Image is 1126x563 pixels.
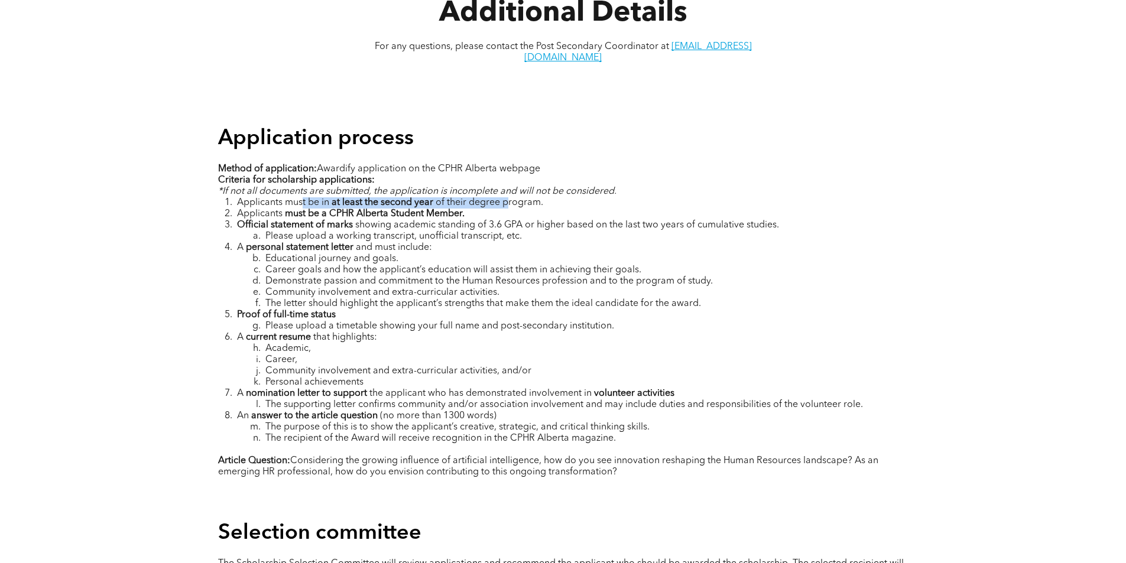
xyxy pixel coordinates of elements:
[246,243,353,252] strong: personal statement letter
[356,243,432,252] span: and must include:
[218,175,375,185] strong: Criteria for scholarship applications:
[265,355,297,365] span: Career,
[237,411,249,421] span: An
[237,220,353,230] strong: Official statement of marks
[594,389,674,398] strong: volunteer activities
[332,198,433,207] strong: at least the second year
[218,187,616,196] span: *If not all documents are submitted, the application is incomplete and will not be considered.
[218,456,290,466] strong: Article Question:
[237,209,283,219] span: Applicants
[218,523,421,544] span: Selection committee
[355,220,779,230] span: showing academic standing of 3.6 GPA or higher based on the last two years of cumulative studies.
[313,333,377,342] span: that highlights:
[436,198,543,207] span: of their degree program.
[265,400,863,409] span: The supporting letter confirms community and/or association involvement and may include duties an...
[237,310,336,320] strong: Proof of full-time status
[265,254,398,263] span: Educational journey and goals.
[265,276,713,286] span: Demonstrate passion and commitment to the Human Resources profession and to the program of study.
[265,288,499,297] span: Community involvement and extra-curricular activities.
[265,377,364,387] span: Personal achievements
[375,42,669,51] span: For any questions, please contact the Post Secondary Coordinator at
[237,198,329,207] span: Applicants must be in
[237,243,244,252] span: A
[317,164,540,174] span: Awardify application on the CPHR Alberta webpage
[265,434,616,443] span: The recipient of the Award will receive recognition in the CPHR Alberta magazine.
[237,333,244,342] span: A
[246,333,311,342] strong: current resume
[369,389,592,398] span: the applicant who has demonstrated involvement in
[265,265,641,275] span: Career goals and how the applicant’s education will assist them in achieving their goals.
[218,164,317,174] strong: Method of application:
[237,389,244,398] span: A
[285,209,465,219] strong: must be a CPHR Alberta Student Member.
[265,299,701,308] span: The letter should highlight the applicant’s strengths that make them the ideal candidate for the ...
[251,411,378,421] strong: answer to the article question
[265,321,614,331] span: Please upload a timetable showing your full name and post-secondary institution.
[265,422,650,432] span: The purpose of this is to show the applicant’s creative, strategic, and critical thinking skills.
[246,389,367,398] strong: nomination letter to support
[218,128,414,149] span: Application process
[265,232,522,241] span: Please upload a working transcript, unofficial transcript, etc.
[265,366,531,376] span: Community involvement and extra-curricular activities, and/or
[218,456,878,477] span: Considering the growing influence of artificial intelligence, how do you see innovation reshaping...
[265,344,311,353] span: Academic,
[380,411,497,421] span: (no more than 1300 words)
[524,42,752,63] a: [EMAIL_ADDRESS][DOMAIN_NAME]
